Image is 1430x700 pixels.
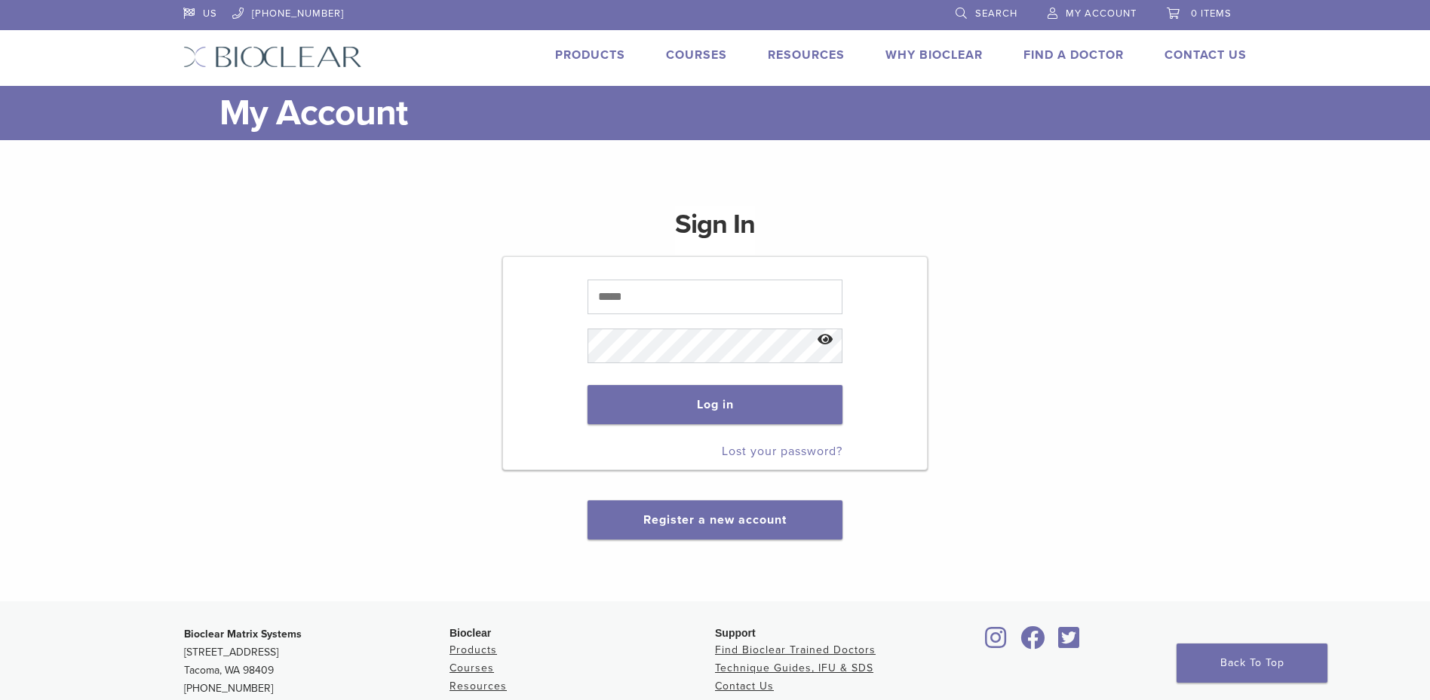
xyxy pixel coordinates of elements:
a: Register a new account [643,512,787,527]
a: Products [450,643,497,656]
img: Bioclear [183,46,362,68]
a: Resources [768,47,845,63]
a: Why Bioclear [885,47,983,63]
span: Search [975,8,1017,20]
a: Back To Top [1177,643,1327,683]
span: Bioclear [450,627,491,639]
strong: Bioclear Matrix Systems [184,628,302,640]
button: Show password [809,321,842,359]
span: 0 items [1191,8,1232,20]
span: Support [715,627,756,639]
button: Register a new account [588,500,842,540]
h1: Sign In [675,206,755,255]
a: Products [555,47,625,63]
button: Log in [588,385,842,424]
a: Find A Doctor [1023,47,1124,63]
a: Resources [450,680,507,692]
span: My Account [1066,8,1137,20]
a: Find Bioclear Trained Doctors [715,643,876,656]
a: Contact Us [715,680,774,692]
p: [STREET_ADDRESS] Tacoma, WA 98409 [PHONE_NUMBER] [184,625,450,698]
a: Bioclear [980,635,1012,650]
a: Technique Guides, IFU & SDS [715,662,873,674]
a: Courses [450,662,494,674]
a: Bioclear [1015,635,1050,650]
a: Contact Us [1165,47,1247,63]
h1: My Account [219,86,1247,140]
a: Courses [666,47,727,63]
a: Bioclear [1053,635,1085,650]
a: Lost your password? [722,444,842,459]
